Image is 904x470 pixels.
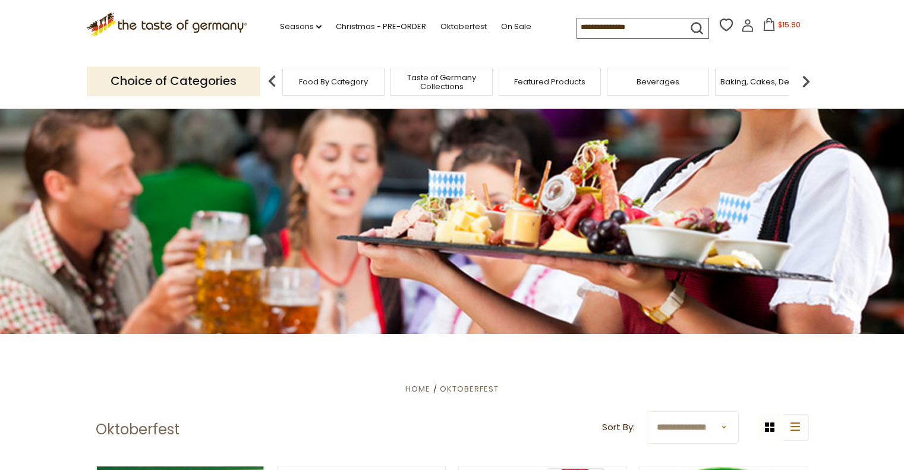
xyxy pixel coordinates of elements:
h1: Oktoberfest [96,421,179,439]
a: Baking, Cakes, Desserts [720,77,812,86]
a: Food By Category [299,77,368,86]
span: $15.90 [778,20,801,30]
img: next arrow [794,70,818,93]
a: Oktoberfest [440,20,487,33]
a: Home [405,383,430,395]
a: Christmas - PRE-ORDER [336,20,426,33]
a: Seasons [280,20,322,33]
img: previous arrow [260,70,284,93]
a: Beverages [637,77,679,86]
a: Taste of Germany Collections [394,73,489,91]
label: Sort By: [602,420,635,435]
button: $15.90 [757,18,807,36]
a: Featured Products [514,77,585,86]
a: Oktoberfest [440,383,499,395]
a: On Sale [501,20,531,33]
p: Choice of Categories [87,67,260,96]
